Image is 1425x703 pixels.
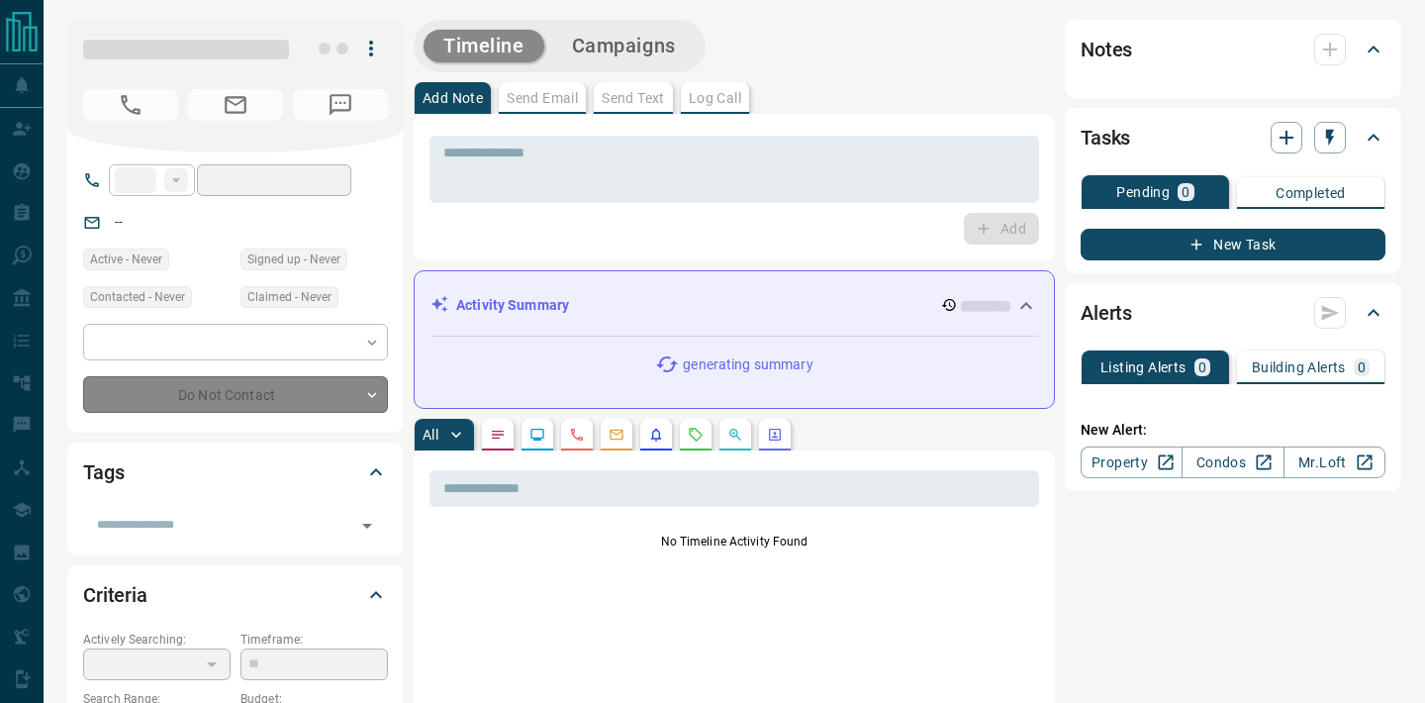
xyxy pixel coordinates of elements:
svg: Listing Alerts [648,427,664,443]
button: Timeline [424,30,544,62]
p: Completed [1276,186,1346,200]
p: Building Alerts [1252,360,1346,374]
p: Pending [1116,185,1170,199]
h2: Tasks [1081,122,1130,153]
div: Do Not Contact [83,376,388,413]
button: Campaigns [552,30,696,62]
p: All [423,428,438,442]
p: 0 [1182,185,1189,199]
span: Signed up - Never [247,250,340,269]
p: Activity Summary [456,295,569,316]
span: Claimed - Never [247,287,332,307]
p: New Alert: [1081,420,1385,441]
p: generating summary [683,354,812,375]
h2: Alerts [1081,297,1132,329]
div: Alerts [1081,289,1385,337]
svg: Calls [569,427,585,443]
h2: Notes [1081,34,1132,65]
div: Criteria [83,571,388,619]
p: Listing Alerts [1100,360,1187,374]
button: New Task [1081,229,1385,260]
p: Timeframe: [240,631,388,649]
span: No Email [188,89,283,121]
button: Open [353,512,381,540]
div: Notes [1081,26,1385,73]
h2: Criteria [83,579,147,611]
span: Active - Never [90,250,162,269]
svg: Opportunities [727,427,743,443]
p: No Timeline Activity Found [429,533,1039,551]
svg: Emails [609,427,624,443]
a: Mr.Loft [1283,447,1385,478]
a: Condos [1182,447,1283,478]
svg: Agent Actions [767,427,783,443]
svg: Lead Browsing Activity [529,427,545,443]
svg: Notes [490,427,506,443]
p: 0 [1198,360,1206,374]
svg: Requests [688,427,704,443]
div: Tags [83,449,388,496]
span: No Number [83,89,178,121]
p: 0 [1358,360,1366,374]
div: Activity Summary [430,287,1038,324]
a: -- [115,214,123,230]
a: Property [1081,447,1183,478]
p: Add Note [423,91,483,105]
span: Contacted - Never [90,287,185,307]
p: Actively Searching: [83,631,231,649]
h2: Tags [83,456,124,488]
span: No Number [293,89,388,121]
div: Tasks [1081,114,1385,161]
